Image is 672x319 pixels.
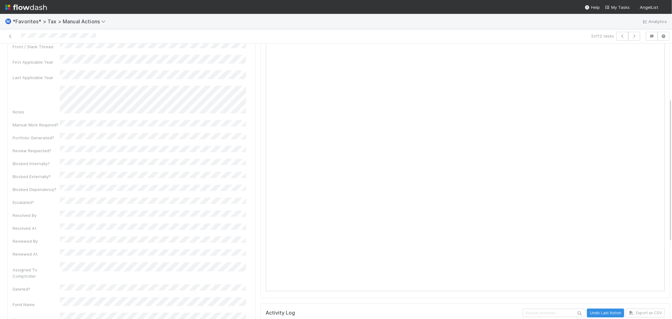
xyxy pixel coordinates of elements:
[13,160,60,167] div: Blocked Internally?
[13,267,60,279] div: Assigned To Comptroller
[13,18,109,25] span: *Favorites* > Tax > Manual Actions
[13,301,60,308] div: Fund Name
[13,251,60,257] div: Reviewed At
[13,135,60,141] div: Portfolio Generated?
[13,43,60,50] div: Front / Slack Thread
[640,5,658,10] span: AngelList
[585,4,600,10] div: Help
[591,33,614,39] span: 2 of 12 tasks
[661,4,667,11] img: avatar_de77a991-7322-4664-a63d-98ba485ee9e0.png
[13,59,60,65] div: First Applicable Year
[605,4,630,10] a: My Tasks
[5,19,11,24] span: Ⓜ️
[13,173,60,180] div: Blocked Externally?
[13,238,60,244] div: Reviewed By
[13,186,60,193] div: Blocked Dependency?
[587,309,624,317] button: Undo Last Action
[266,310,521,316] h5: Activity Log
[13,199,60,206] div: Escalated?
[642,18,667,25] a: Analytics
[13,122,60,128] div: Manual Work Required?
[13,148,60,154] div: Review Requested?
[13,109,60,115] div: Notes
[5,2,47,13] img: logo-inverted-e16ddd16eac7371096b0.svg
[13,74,60,81] div: Last Applicable Year
[13,225,60,231] div: Resolved At
[605,5,630,10] span: My Tasks
[523,309,586,317] input: Search activities...
[13,286,60,292] div: Deleted?
[13,212,60,218] div: Resolved By
[625,309,665,317] button: Export as CSV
